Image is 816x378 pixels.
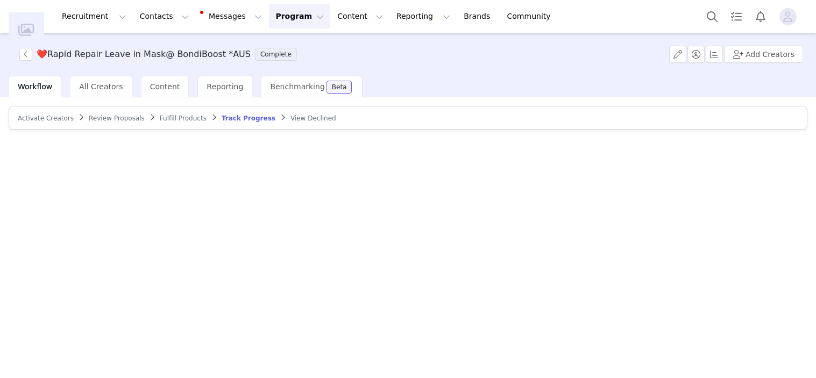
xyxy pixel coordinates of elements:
[207,82,243,91] span: Reporting
[55,4,133,28] button: Recruitment
[222,115,275,122] span: Track Progress
[19,48,301,61] span: [object Object]
[196,4,268,28] button: Messages
[501,4,562,28] a: Community
[457,4,500,28] a: Brands
[133,4,195,28] button: Contacts
[18,82,52,91] span: Workflow
[290,115,336,122] span: View Declined
[18,115,74,122] span: Activate Creators
[783,8,793,25] div: avatar
[79,82,123,91] span: All Creators
[331,4,389,28] button: Content
[160,115,207,122] span: Fulfill Products
[749,4,772,28] button: Notifications
[390,4,457,28] button: Reporting
[269,4,330,28] button: Program
[270,82,324,91] span: Benchmarking
[773,8,807,25] button: Profile
[150,82,180,91] span: Content
[332,84,347,90] div: Beta
[255,48,297,61] span: Complete
[89,115,145,122] span: Review Proposals
[725,4,748,28] a: Tasks
[700,4,724,28] button: Search
[37,48,251,61] h3: ❤️Rapid Repair Leave in Mask@ BondiBoost *AUS
[724,46,803,63] button: Add Creators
